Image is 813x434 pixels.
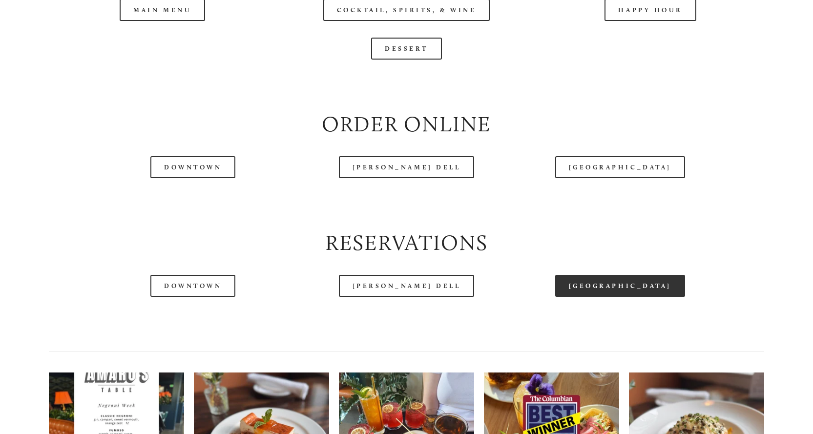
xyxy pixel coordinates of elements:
[555,156,685,178] a: [GEOGRAPHIC_DATA]
[150,275,235,297] a: Downtown
[150,156,235,178] a: Downtown
[49,109,764,140] h2: Order Online
[339,156,475,178] a: [PERSON_NAME] Dell
[49,228,764,258] h2: Reservations
[555,275,685,297] a: [GEOGRAPHIC_DATA]
[339,275,475,297] a: [PERSON_NAME] Dell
